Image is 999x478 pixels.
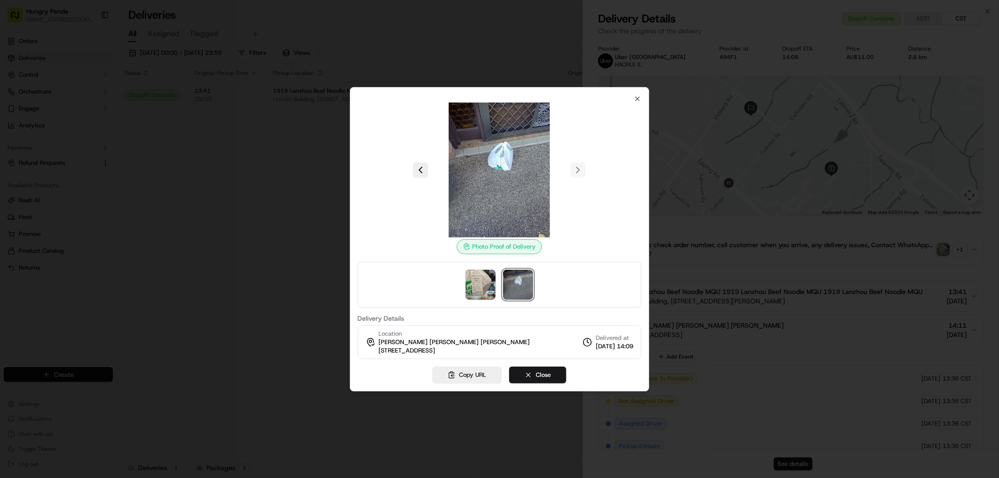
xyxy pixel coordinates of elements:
[145,120,170,131] button: See all
[358,315,642,322] label: Delivery Details
[31,145,34,153] span: •
[379,346,436,355] span: [STREET_ADDRESS]
[596,334,633,342] span: Delivered at
[9,89,26,106] img: 1736555255976-a54dd68f-1ca7-489b-9aae-adbdc363a1c4
[432,103,567,237] img: photo_proof_of_delivery image
[503,270,533,300] img: photo_proof_of_delivery image
[9,9,28,28] img: Nash
[457,239,542,254] div: Photo Proof of Delivery
[78,170,81,178] span: •
[432,367,502,383] button: Copy URL
[20,89,37,106] img: 1727276513143-84d647e1-66c0-4f92-a045-3c9f9f5dfd92
[379,330,402,338] span: Location
[6,206,75,222] a: 📗Knowledge Base
[75,206,154,222] a: 💻API Documentation
[79,210,87,218] div: 💻
[9,210,17,218] div: 📗
[9,162,24,176] img: Asif Zaman Khan
[89,209,150,219] span: API Documentation
[9,37,170,52] p: Welcome 👋
[596,342,633,351] span: [DATE] 14:09
[29,170,76,178] span: [PERSON_NAME]
[24,60,169,70] input: Got a question? Start typing here...
[83,170,105,178] span: 8月27日
[9,122,63,129] div: Past conversations
[66,232,113,239] a: Powered byPylon
[19,209,72,219] span: Knowledge Base
[466,270,496,300] img: photo_proof_of_pickup image
[509,367,566,383] button: Close
[159,92,170,103] button: Start new chat
[42,99,129,106] div: We're available if you need us!
[19,171,26,178] img: 1736555255976-a54dd68f-1ca7-489b-9aae-adbdc363a1c4
[36,145,58,153] span: 9月17日
[93,232,113,239] span: Pylon
[379,338,530,346] span: [PERSON_NAME] [PERSON_NAME] [PERSON_NAME]
[42,89,154,99] div: Start new chat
